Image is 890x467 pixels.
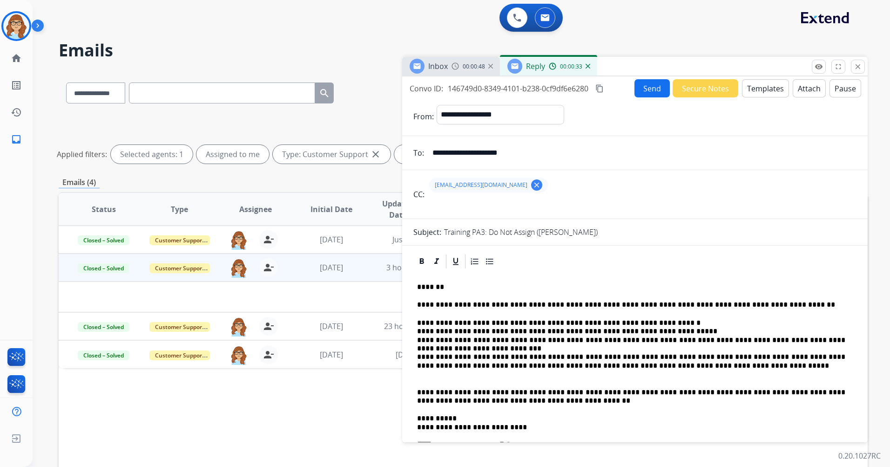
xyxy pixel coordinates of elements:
span: Initial Date [310,204,352,215]
mat-icon: inbox [11,134,22,145]
span: Inbox [428,61,448,71]
span: Customer Support [149,322,210,332]
p: To: [413,147,424,158]
span: Closed – Solved [78,350,129,360]
mat-icon: person_remove [263,234,274,245]
span: 00:00:33 [560,63,582,70]
span: Reply [526,61,545,71]
button: Attach [793,79,826,97]
div: Underline [449,254,463,268]
mat-icon: person_remove [263,262,274,273]
span: Customer Support [149,263,210,273]
mat-icon: close [370,149,381,160]
p: Subject: [413,227,441,238]
span: 23 hours ago [384,321,430,331]
span: Closed – Solved [78,263,129,273]
div: Bullet List [483,254,497,268]
span: Customer Support [149,350,210,360]
span: 00:00:48 [463,63,485,70]
button: Secure Notes [673,79,738,97]
span: [DATE] [320,321,343,331]
span: Status [92,204,116,215]
button: Pause [829,79,861,97]
img: agent-avatar [229,345,248,365]
span: [DATE] [396,350,419,360]
mat-icon: clear [533,181,541,189]
button: Send [634,79,670,97]
span: Updated Date [377,198,419,220]
div: Type: Customer Support [273,145,391,164]
span: 146749d0-8349-4101-b238-0cf9df6e6280 [448,83,588,94]
mat-icon: fullscreen [834,62,843,71]
p: Emails (4) [59,177,100,188]
img: agent-avatar [229,258,248,278]
span: Closed – Solved [78,235,129,245]
mat-icon: search [319,88,330,99]
mat-icon: history [11,107,22,118]
div: Ordered List [468,254,482,268]
p: Convo ID: [410,83,443,94]
div: Italic [430,254,444,268]
mat-icon: person_remove [263,321,274,332]
span: 3 hours ago [386,262,428,273]
div: Selected agents: 1 [111,145,193,164]
div: Assigned to me [196,145,269,164]
p: 0.20.1027RC [838,450,881,461]
span: [DATE] [320,234,343,245]
span: Customer Support [149,235,210,245]
span: [EMAIL_ADDRESS][DOMAIN_NAME] [435,181,527,189]
p: CC: [413,189,425,200]
img: agent-avatar [229,230,248,250]
h2: Emails [59,41,868,60]
span: Just now [392,234,422,245]
p: Training PA3: Do Not Assign ([PERSON_NAME]) [444,227,598,238]
button: Templates [742,79,789,97]
mat-icon: content_copy [595,84,604,93]
div: Type: Shipping Protection [394,145,516,164]
span: [DATE] [320,262,343,273]
span: [DATE] [320,350,343,360]
mat-icon: home [11,53,22,64]
p: Applied filters: [57,149,107,160]
mat-icon: close [854,62,862,71]
span: Closed – Solved [78,322,129,332]
div: Bold [415,254,429,268]
mat-icon: remove_red_eye [815,62,823,71]
span: Assignee [239,204,272,215]
mat-icon: person_remove [263,349,274,360]
p: From: [413,111,434,122]
span: Type [171,204,188,215]
img: agent-avatar [229,317,248,337]
mat-icon: list_alt [11,80,22,91]
img: avatar [3,13,29,39]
